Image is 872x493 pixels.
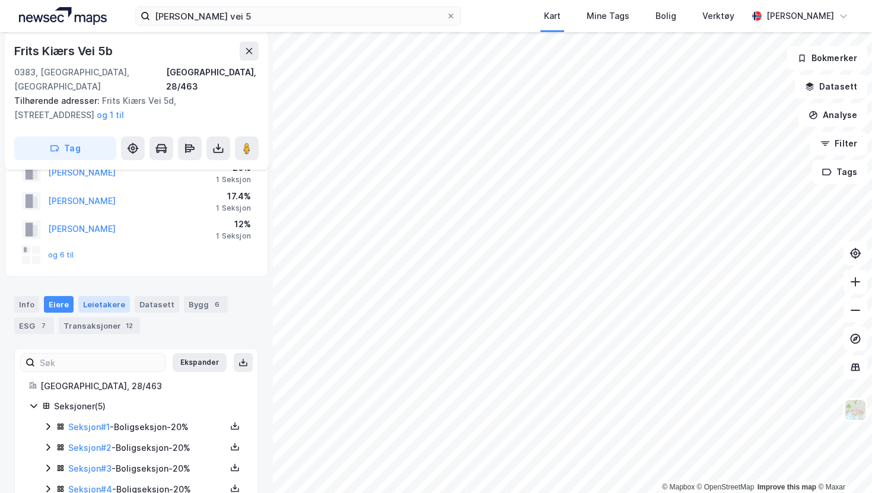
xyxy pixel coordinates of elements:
[59,317,140,334] div: Transaksjoner
[68,441,226,455] div: - Boligseksjon - 20%
[135,296,179,313] div: Datasett
[14,94,249,122] div: Frits Kiærs Vei 5d, [STREET_ADDRESS]
[655,9,676,23] div: Bolig
[810,132,867,155] button: Filter
[68,422,110,432] a: Seksjon#1
[216,175,251,185] div: 1 Seksjon
[216,203,251,213] div: 1 Seksjon
[54,399,244,414] div: Seksjoner ( 5 )
[798,103,867,127] button: Analyse
[702,9,734,23] div: Verktøy
[37,320,49,332] div: 7
[14,65,166,94] div: 0383, [GEOGRAPHIC_DATA], [GEOGRAPHIC_DATA]
[68,463,112,473] a: Seksjon#3
[68,443,112,453] a: Seksjon#2
[44,296,74,313] div: Eiere
[587,9,629,23] div: Mine Tags
[766,9,834,23] div: [PERSON_NAME]
[14,317,54,334] div: ESG
[78,296,130,313] div: Leietakere
[795,75,867,98] button: Datasett
[787,46,867,70] button: Bokmerker
[68,462,226,476] div: - Boligseksjon - 20%
[216,189,251,203] div: 17.4%
[68,420,226,434] div: - Boligseksjon - 20%
[812,160,867,184] button: Tags
[166,65,259,94] div: [GEOGRAPHIC_DATA], 28/463
[662,483,695,491] a: Mapbox
[14,136,116,160] button: Tag
[123,320,135,332] div: 12
[758,483,816,491] a: Improve this map
[216,231,251,241] div: 1 Seksjon
[211,298,223,310] div: 6
[14,96,102,106] span: Tilhørende adresser:
[19,7,107,25] img: logo.a4113a55bc3d86da70a041830d287a7e.svg
[35,354,165,371] input: Søk
[216,217,251,231] div: 12%
[697,483,755,491] a: OpenStreetMap
[14,42,114,61] div: Frits Kiærs Vei 5b
[40,379,244,393] div: [GEOGRAPHIC_DATA], 28/463
[14,296,39,313] div: Info
[173,353,227,372] button: Ekspander
[813,436,872,493] div: Kontrollprogram for chat
[150,7,445,25] input: Søk på adresse, matrikkel, gårdeiere, leietakere eller personer
[184,296,228,313] div: Bygg
[813,436,872,493] iframe: Chat Widget
[544,9,561,23] div: Kart
[844,399,867,421] img: Z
